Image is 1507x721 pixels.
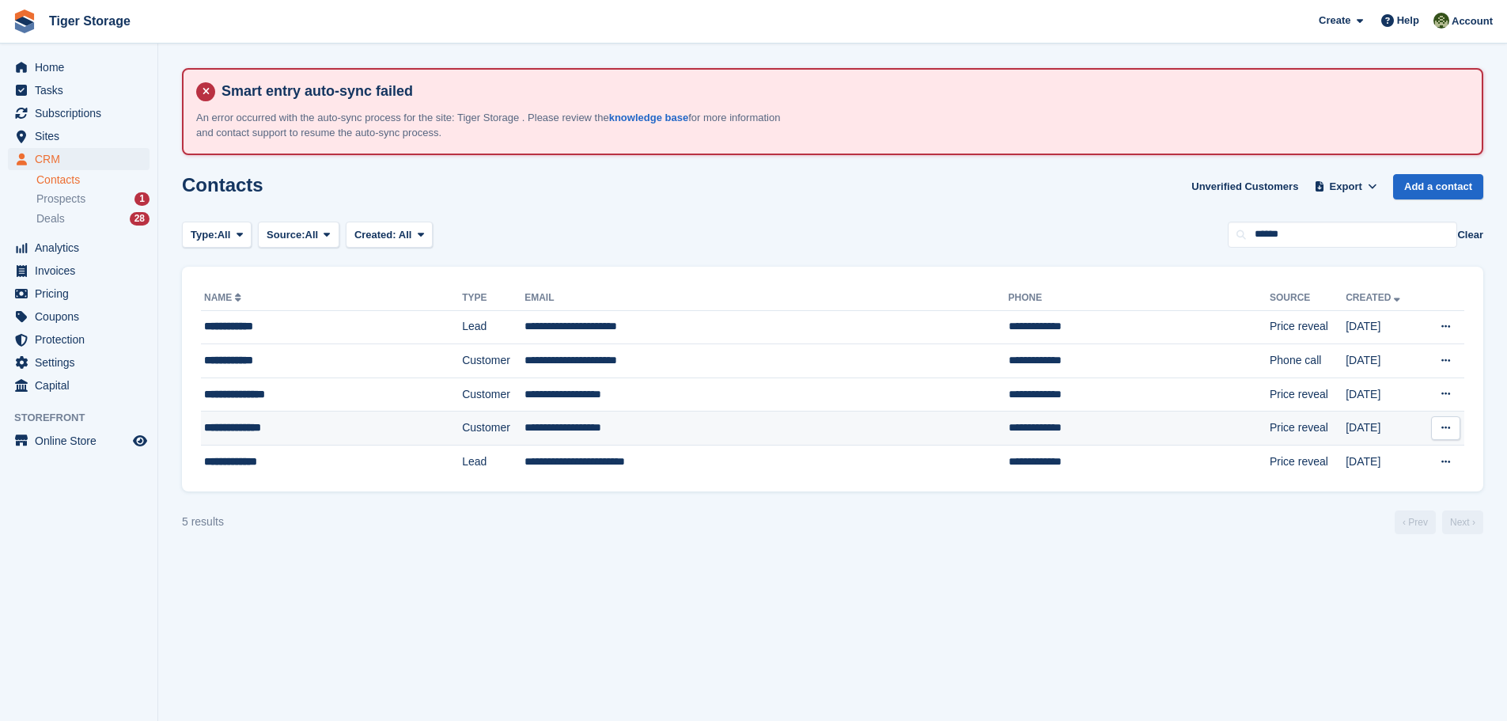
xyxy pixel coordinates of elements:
[1433,13,1449,28] img: Matthew Ellwood
[8,305,150,328] a: menu
[462,310,524,344] td: Lead
[1185,174,1304,200] a: Unverified Customers
[462,344,524,378] td: Customer
[267,227,305,243] span: Source:
[36,211,150,227] a: Deals 28
[1442,510,1483,534] a: Next
[36,173,150,188] a: Contacts
[1346,446,1421,479] td: [DATE]
[1270,310,1346,344] td: Price reveal
[1392,510,1486,534] nav: Page
[35,56,130,78] span: Home
[191,227,218,243] span: Type:
[35,283,130,305] span: Pricing
[1311,174,1380,200] button: Export
[35,305,130,328] span: Coupons
[346,222,433,248] button: Created: All
[1330,179,1362,195] span: Export
[8,260,150,282] a: menu
[1270,446,1346,479] td: Price reveal
[196,110,789,141] p: An error occurred with the auto-sync process for the site: Tiger Storage . Please review the for ...
[1270,344,1346,378] td: Phone call
[204,292,244,303] a: Name
[1397,13,1419,28] span: Help
[258,222,339,248] button: Source: All
[609,112,688,123] a: knowledge base
[35,125,130,147] span: Sites
[182,514,224,530] div: 5 results
[354,229,396,241] span: Created:
[36,211,65,226] span: Deals
[305,227,319,243] span: All
[35,374,130,397] span: Capital
[182,174,263,195] h1: Contacts
[35,351,130,374] span: Settings
[215,82,1469,101] h4: Smart entry auto-sync failed
[35,148,130,170] span: CRM
[130,212,150,226] div: 28
[1319,13,1350,28] span: Create
[1452,13,1493,29] span: Account
[1346,310,1421,344] td: [DATE]
[13,9,36,33] img: stora-icon-8386f47178a22dfd0bd8f6a31ec36ba5ce8667c1dd55bd0f319d3a0aa187defe.svg
[8,102,150,124] a: menu
[1346,378,1421,412] td: [DATE]
[8,125,150,147] a: menu
[8,79,150,101] a: menu
[8,237,150,259] a: menu
[462,378,524,412] td: Customer
[8,351,150,374] a: menu
[35,328,130,351] span: Protection
[462,446,524,479] td: Lead
[1270,286,1346,311] th: Source
[1009,286,1270,311] th: Phone
[36,191,150,207] a: Prospects 1
[399,229,412,241] span: All
[1393,174,1483,200] a: Add a contact
[1270,378,1346,412] td: Price reveal
[134,192,150,206] div: 1
[8,283,150,305] a: menu
[1346,344,1421,378] td: [DATE]
[36,192,85,207] span: Prospects
[462,412,524,446] td: Customer
[8,430,150,452] a: menu
[1395,510,1436,534] a: Previous
[131,431,150,450] a: Preview store
[35,79,130,101] span: Tasks
[14,410,157,426] span: Storefront
[8,56,150,78] a: menu
[8,328,150,351] a: menu
[1270,412,1346,446] td: Price reveal
[35,260,130,282] span: Invoices
[524,286,1008,311] th: Email
[1457,227,1483,243] button: Clear
[8,374,150,397] a: menu
[8,148,150,170] a: menu
[35,102,130,124] span: Subscriptions
[1346,292,1403,303] a: Created
[1346,412,1421,446] td: [DATE]
[35,430,130,452] span: Online Store
[35,237,130,259] span: Analytics
[182,222,252,248] button: Type: All
[462,286,524,311] th: Type
[43,8,137,34] a: Tiger Storage
[218,227,231,243] span: All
